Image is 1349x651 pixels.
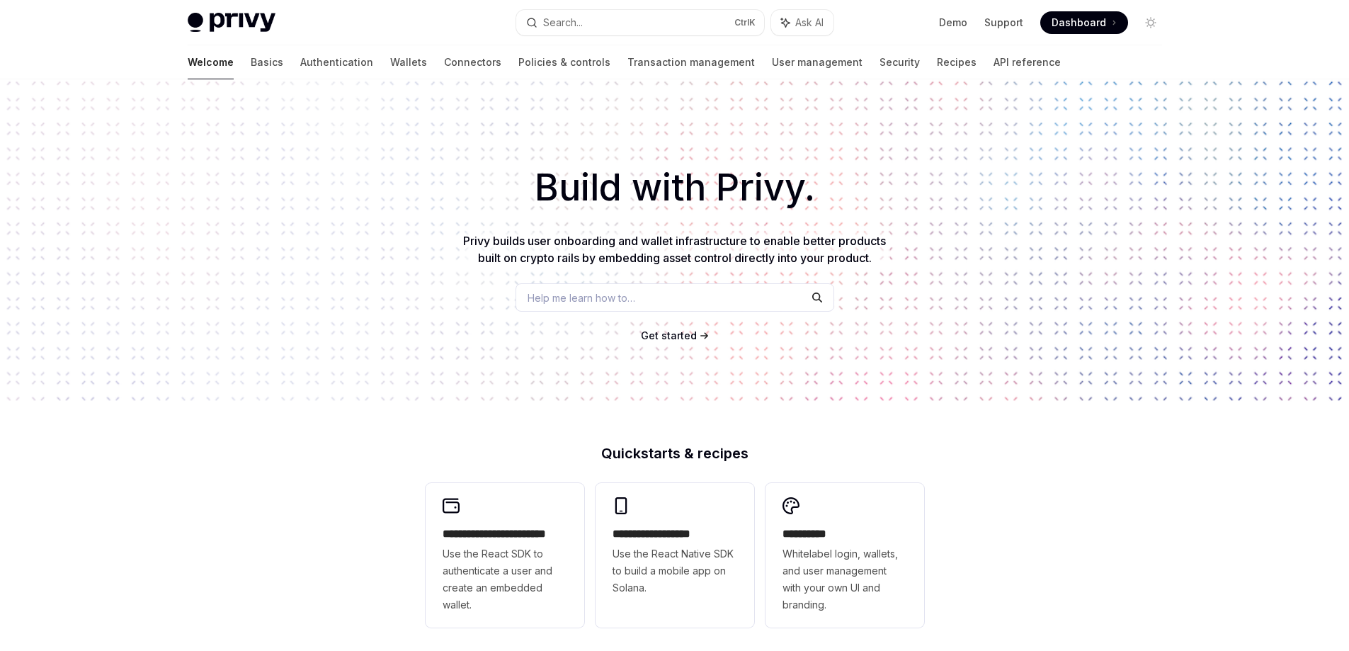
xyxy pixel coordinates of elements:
h1: Build with Privy. [23,160,1326,215]
a: Connectors [444,45,501,79]
a: **** **** **** ***Use the React Native SDK to build a mobile app on Solana. [596,483,754,628]
span: Privy builds user onboarding and wallet infrastructure to enable better products built on crypto ... [463,234,886,265]
a: Policies & controls [518,45,610,79]
a: API reference [994,45,1061,79]
button: Search...CtrlK [516,10,764,35]
span: Use the React SDK to authenticate a user and create an embedded wallet. [443,545,567,613]
a: Welcome [188,45,234,79]
a: User management [772,45,863,79]
span: Help me learn how to… [528,290,635,305]
span: Whitelabel login, wallets, and user management with your own UI and branding. [782,545,907,613]
a: Get started [641,329,697,343]
a: Authentication [300,45,373,79]
button: Toggle dark mode [1139,11,1162,34]
a: Support [984,16,1023,30]
a: Recipes [937,45,977,79]
h2: Quickstarts & recipes [426,446,924,460]
a: Wallets [390,45,427,79]
a: **** *****Whitelabel login, wallets, and user management with your own UI and branding. [765,483,924,628]
a: Basics [251,45,283,79]
a: Security [880,45,920,79]
span: Ask AI [795,16,824,30]
a: Transaction management [627,45,755,79]
span: Ctrl K [734,17,756,28]
span: Use the React Native SDK to build a mobile app on Solana. [613,545,737,596]
a: Dashboard [1040,11,1128,34]
a: Demo [939,16,967,30]
img: light logo [188,13,275,33]
button: Ask AI [771,10,833,35]
span: Dashboard [1052,16,1106,30]
span: Get started [641,329,697,341]
div: Search... [543,14,583,31]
